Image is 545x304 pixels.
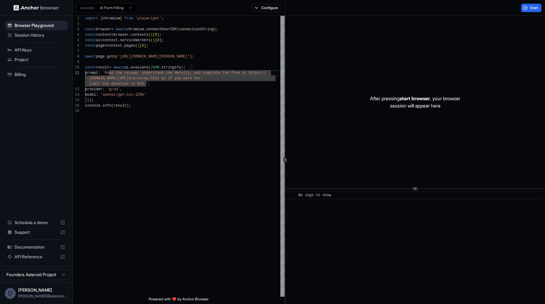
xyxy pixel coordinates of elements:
span: ; [129,104,131,108]
span: Session History [15,32,65,38]
span: result [96,65,109,70]
span: page [96,55,105,59]
span: 'Read the resume, understand the details, and comp [103,71,212,75]
span: stringify [161,65,181,70]
span: ) [87,98,89,102]
span: ( [116,55,118,59]
span: pages [124,44,135,48]
span: ; [92,98,94,102]
span: [ [155,38,157,42]
button: Open menu [69,288,80,299]
span: ) [153,38,155,42]
span: await [116,27,127,31]
span: 0 [157,38,159,42]
div: 4 [73,32,79,38]
span: chromium [127,27,144,31]
span: ; [161,38,163,42]
span: ] [157,33,159,37]
span: context [96,33,111,37]
span: ai [124,65,129,70]
div: D [5,288,16,299]
span: { [100,16,102,21]
span: contexts [131,33,148,37]
div: 14 [73,97,79,103]
span: 0 [142,44,144,48]
span: model [85,93,96,97]
div: 15 [73,103,79,108]
span: David Mlcoch [18,287,52,292]
span: ] [159,38,161,42]
span: ( [148,33,150,37]
span: Start [530,5,539,10]
span: goto [107,55,116,59]
button: Start [521,4,541,12]
div: 2 [73,21,79,27]
div: 7 [73,48,79,54]
span: ; [216,27,218,31]
div: 9 [73,59,79,65]
span: Support [15,229,58,235]
span: 0 [155,33,157,37]
span: Powered with ❤️ by Anchor Browser [149,297,209,304]
span: const [85,33,96,37]
span: : [96,93,98,97]
span: david@asteroid.ai [18,294,66,298]
div: 10 [73,65,79,70]
div: Support [5,227,68,237]
span: chromium [103,16,120,21]
span: serviceWorkers [120,38,150,42]
span: : [103,87,105,91]
span: Billing [15,71,65,78]
span: example: [80,5,95,10]
span: = [100,38,102,42]
span: page [96,44,105,48]
span: connectOverCDP [146,27,177,31]
span: provider [85,87,103,91]
div: 13 [73,92,79,97]
span: Limit the donation to $10.' [89,82,148,86]
span: context [103,38,118,42]
span: context [107,44,122,48]
span: ; [161,16,163,21]
div: 6 [73,43,79,48]
div: 5 [73,38,79,43]
span: lete the form at https:// [212,71,266,75]
span: . [129,33,131,37]
span: { [183,65,185,70]
span: ] [144,44,146,48]
span: start browser [400,95,430,101]
span: [ [140,44,142,48]
span: const [85,27,96,31]
div: 11 [73,70,79,76]
div: Documentation [5,242,68,252]
span: } [85,98,87,102]
span: . [118,38,120,42]
span: ; [159,33,161,37]
div: Browser Playground [5,21,68,30]
span: 'groq' [107,87,120,91]
span: . [100,104,102,108]
span: await [114,65,124,70]
span: m/preview.html as if you were her. [129,76,203,81]
span: ( [111,104,113,108]
span: = [105,44,107,48]
span: Browser Playground [15,22,65,28]
div: Billing [5,70,68,79]
span: . [105,55,107,59]
span: ; [192,55,194,59]
div: 8 [73,54,79,59]
p: After pressing , your browser session will appear here [370,95,460,109]
span: ( [177,27,179,31]
span: browser [114,33,129,37]
span: . [159,65,161,70]
span: ) [190,55,192,59]
span: const [85,44,96,48]
div: API Reference [5,252,68,262]
span: from [124,16,133,21]
div: API Keys [5,45,68,55]
span: connectionString [179,27,214,31]
span: ( [148,65,150,70]
span: No logs to show [299,193,331,197]
span: JSON [150,65,159,70]
span: Schedule a demo [15,220,58,226]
